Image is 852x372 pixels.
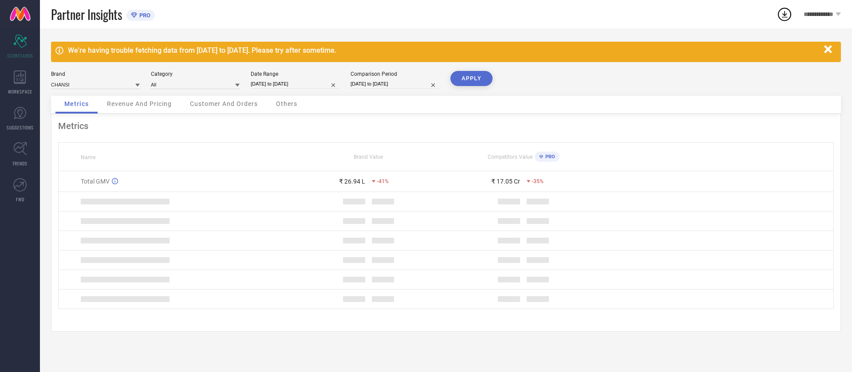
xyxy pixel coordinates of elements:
span: PRO [137,12,150,19]
span: Total GMV [81,178,110,185]
span: WORKSPACE [8,88,32,95]
span: Name [81,154,95,161]
span: -35% [532,178,544,184]
span: -41% [377,178,389,184]
span: Metrics [64,100,89,107]
div: Category [151,71,240,77]
div: We're having trouble fetching data from [DATE] to [DATE]. Please try after sometime. [68,46,820,55]
div: Open download list [777,6,793,22]
span: Revenue And Pricing [107,100,172,107]
span: Partner Insights [51,5,122,23]
span: TRENDS [12,160,28,167]
span: SUGGESTIONS [7,124,34,131]
div: Date Range [251,71,339,77]
span: Brand Value [354,154,383,160]
span: SCORECARDS [7,52,33,59]
input: Select comparison period [351,79,439,89]
div: ₹ 17.05 Cr [491,178,520,185]
span: Competitors Value [488,154,532,160]
div: Brand [51,71,140,77]
button: APPLY [450,71,493,86]
div: ₹ 26.94 L [339,178,365,185]
div: Metrics [58,121,834,131]
span: FWD [16,196,24,203]
span: Customer And Orders [190,100,258,107]
input: Select date range [251,79,339,89]
span: PRO [543,154,555,160]
div: Comparison Period [351,71,439,77]
span: Others [276,100,297,107]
